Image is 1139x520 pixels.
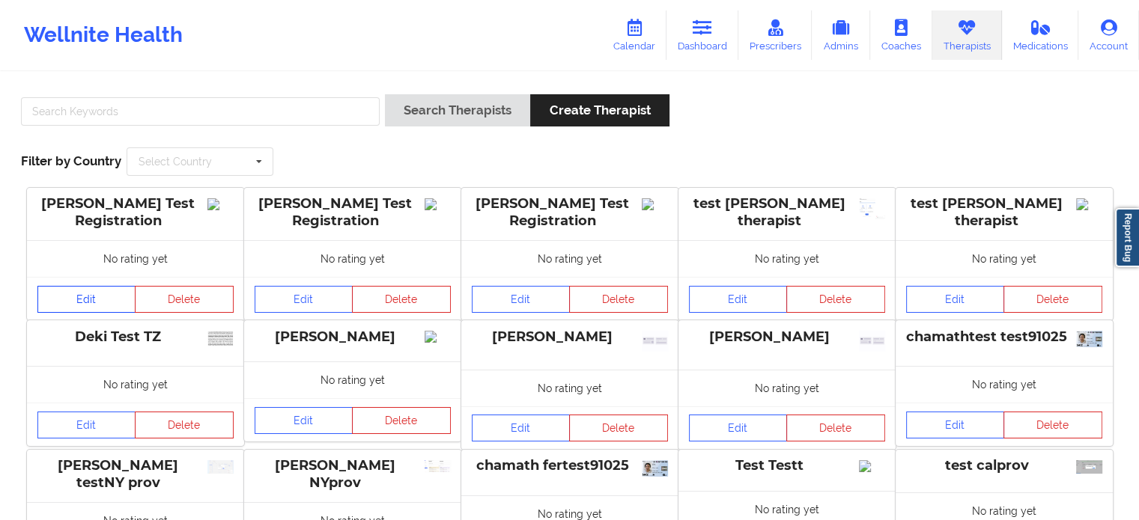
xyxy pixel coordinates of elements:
div: No rating yet [678,370,896,406]
a: Edit [906,286,1005,313]
div: [PERSON_NAME] Test Registration [472,195,668,230]
a: Coaches [870,10,932,60]
input: Search Keywords [21,97,380,126]
div: No rating yet [461,240,678,277]
img: a67d8bfe-a8ab-46fb-aef0-11f98c4e78a9_image.png [1076,460,1102,474]
button: Delete [352,286,451,313]
div: No rating yet [27,240,244,277]
img: 6f5676ba-824e-4499-a3b8-608fa7d0dfe4_image.png [207,331,234,347]
a: Edit [472,415,571,441]
img: Image%2Fplaceholer-image.png [1076,198,1102,210]
button: Delete [569,415,668,441]
a: Report Bug [1115,208,1139,267]
div: Select Country [139,156,212,167]
div: No rating yet [27,366,244,403]
a: Admins [812,10,870,60]
a: Edit [906,412,1005,438]
div: [PERSON_NAME] [255,328,451,346]
div: [PERSON_NAME] [689,328,885,346]
a: Therapists [932,10,1002,60]
a: Calendar [602,10,666,60]
div: No rating yet [244,240,461,277]
button: Delete [1003,286,1102,313]
a: Edit [472,286,571,313]
a: Edit [37,412,136,438]
img: Image%2Fplaceholer-image.png [642,198,668,210]
a: Medications [1002,10,1079,60]
img: 3ff83e34-c3ec-4a7f-9647-be416485ede4_idcard_placeholder_copy_10.png [859,331,885,350]
div: No rating yet [678,240,896,277]
div: [PERSON_NAME] NYprov [255,457,451,492]
button: Delete [786,286,885,313]
div: Deki Test TZ [37,328,234,346]
img: Image%2Fplaceholer-image.png [425,198,451,210]
a: Edit [255,407,353,434]
a: Account [1078,10,1139,60]
div: No rating yet [896,366,1113,403]
div: test [PERSON_NAME] therapist [689,195,885,230]
button: Delete [786,415,885,441]
a: Edit [689,415,788,441]
button: Delete [352,407,451,434]
div: [PERSON_NAME] [472,328,668,346]
div: Test Testt [689,457,885,474]
a: Dashboard [666,10,738,60]
div: No rating yet [896,240,1113,277]
div: chamathtest test91025 [906,328,1102,346]
img: 4551ef21-f6eb-4fc8-ba4a-d4c31f9a2c9e_image_(11).png [425,460,451,472]
div: test [PERSON_NAME] therapist [906,195,1102,230]
a: Edit [689,286,788,313]
div: No rating yet [244,361,461,398]
span: Filter by Country [21,153,121,168]
button: Create Therapist [530,94,669,126]
button: Delete [135,286,234,313]
img: e8ad23b2-1b28-4728-a100-93694f26d162_uk-id-card-for-over-18s-2025.png [1076,331,1102,347]
div: [PERSON_NAME] testNY prov [37,457,234,492]
img: 564b8a7f-efd8-48f2-9adc-717abd411814_image_(5).png [859,198,885,219]
div: No rating yet [461,370,678,406]
a: Prescribers [738,10,813,60]
img: 81b7ea35-b2a6-4573-a824-ac5499773fcd_idcard_placeholder_copy_10.png [642,331,668,350]
div: chamath fertest91025 [472,457,668,474]
button: Delete [135,412,234,438]
button: Delete [1003,412,1102,438]
div: test calprov [906,457,1102,474]
a: Edit [255,286,353,313]
div: [PERSON_NAME] Test Registration [37,195,234,230]
img: Image%2Fplaceholer-image.png [207,198,234,210]
button: Search Therapists [385,94,530,126]
img: d9358f8a-bc06-445f-8268-d2f9f4327403_uk-id-card-for-over-18s-2025.png [642,460,668,477]
img: Image%2Fplaceholer-image.png [859,460,885,472]
button: Delete [569,286,668,313]
img: Image%2Fplaceholer-image.png [425,331,451,343]
img: 214764b5-c7fe-4ebc-ac69-e516a4c25416_image_(1).png [207,460,234,474]
a: Edit [37,286,136,313]
div: [PERSON_NAME] Test Registration [255,195,451,230]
